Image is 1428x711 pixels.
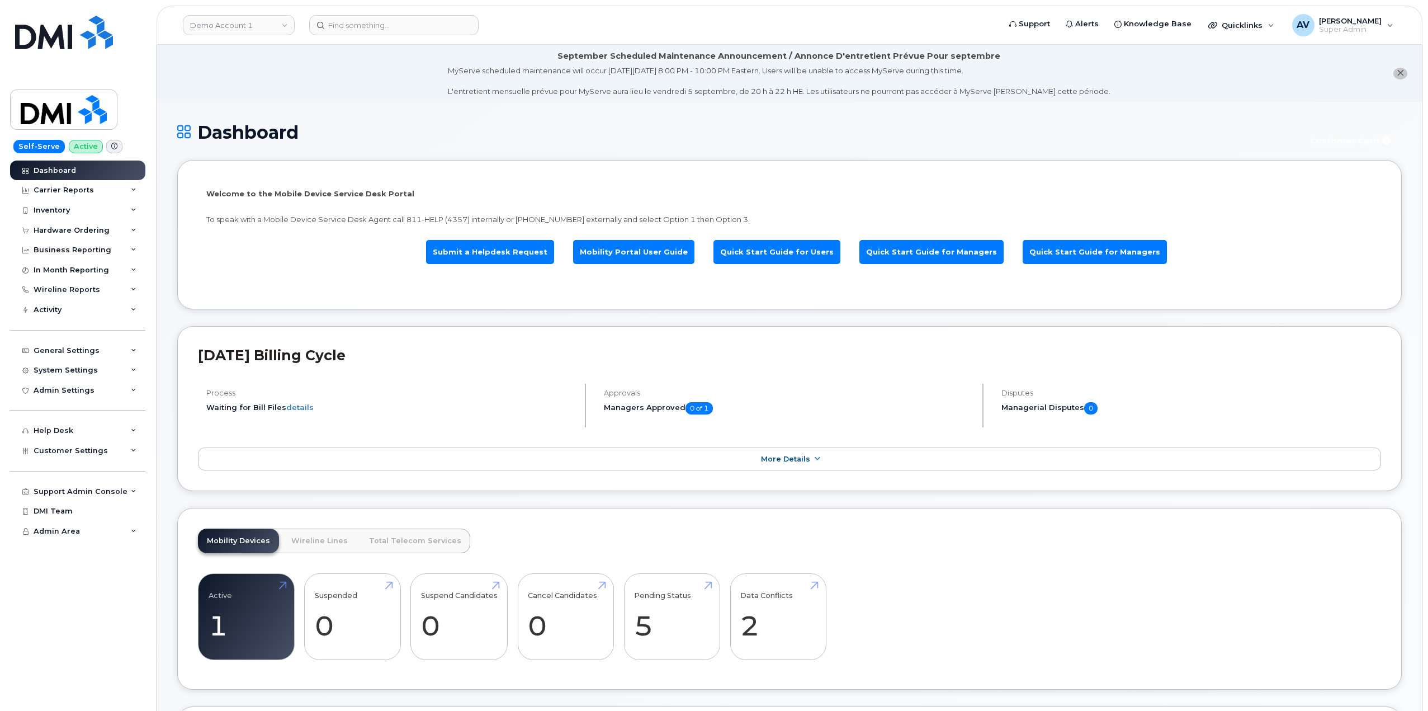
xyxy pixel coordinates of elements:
[1023,240,1167,264] a: Quick Start Guide for Managers
[604,402,973,415] h5: Managers Approved
[198,529,279,553] a: Mobility Devices
[206,214,1373,225] p: To speak with a Mobile Device Service Desk Agent call 811-HELP (4357) internally or [PHONE_NUMBER...
[286,403,314,412] a: details
[557,50,1000,62] div: September Scheduled Maintenance Announcement / Annonce D'entretient Prévue Pour septembre
[360,529,470,553] a: Total Telecom Services
[573,240,694,264] a: Mobility Portal User Guide
[1001,402,1381,415] h5: Managerial Disputes
[604,389,973,397] h4: Approvals
[282,529,357,553] a: Wireline Lines
[1001,389,1381,397] h4: Disputes
[421,580,498,654] a: Suspend Candidates 0
[198,347,1381,364] h2: [DATE] Billing Cycle
[859,240,1004,264] a: Quick Start Guide for Managers
[528,580,603,654] a: Cancel Candidates 0
[315,580,390,654] a: Suspended 0
[1393,68,1407,79] button: close notification
[1301,131,1402,151] button: Customer Card
[206,189,1373,199] p: Welcome to the Mobile Device Service Desk Portal
[761,455,810,463] span: More Details
[206,402,575,413] li: Waiting for Bill Files
[740,580,816,654] a: Data Conflicts 2
[448,65,1110,97] div: MyServe scheduled maintenance will occur [DATE][DATE] 8:00 PM - 10:00 PM Eastern. Users will be u...
[206,389,575,397] h4: Process
[685,402,713,415] span: 0 of 1
[209,580,284,654] a: Active 1
[1084,402,1098,415] span: 0
[177,123,1295,142] h1: Dashboard
[713,240,840,264] a: Quick Start Guide for Users
[426,240,554,264] a: Submit a Helpdesk Request
[634,580,710,654] a: Pending Status 5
